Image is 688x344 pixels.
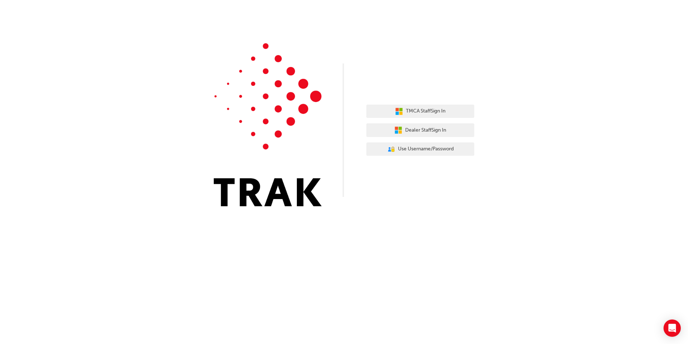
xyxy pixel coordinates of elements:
button: TMCA StaffSign In [366,105,474,118]
button: Use Username/Password [366,142,474,156]
button: Dealer StaffSign In [366,123,474,137]
div: Open Intercom Messenger [664,319,681,337]
span: Use Username/Password [398,145,454,153]
img: Trak [214,43,322,206]
span: TMCA Staff Sign In [406,107,445,115]
span: Dealer Staff Sign In [405,126,446,134]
